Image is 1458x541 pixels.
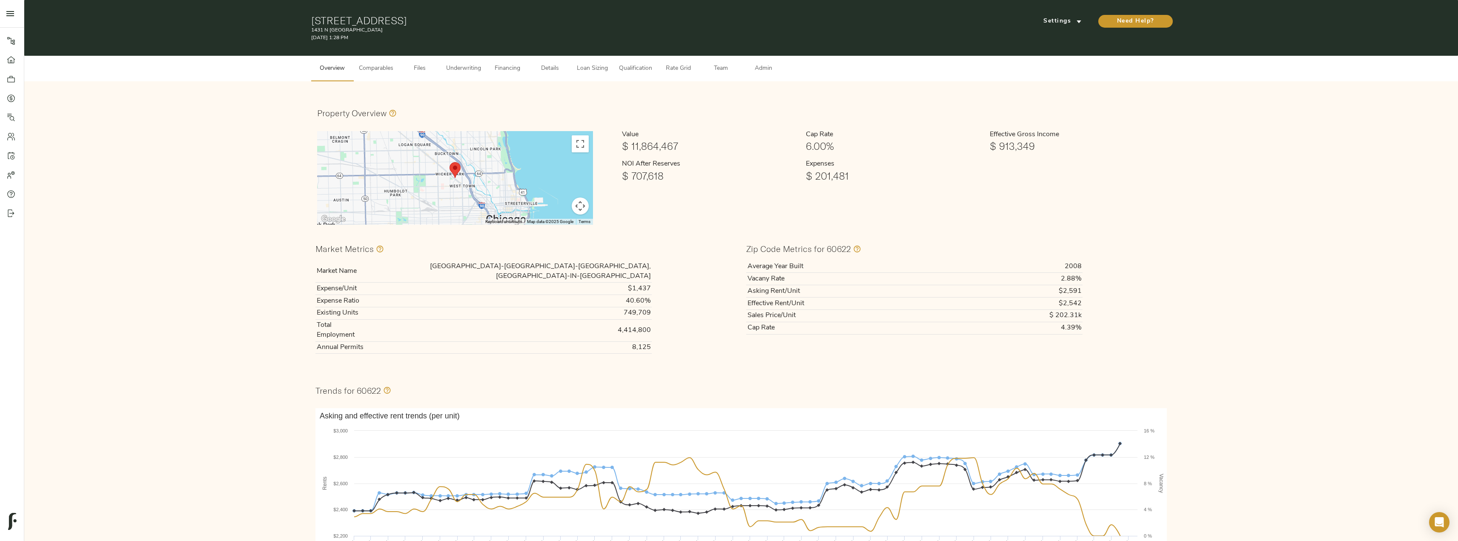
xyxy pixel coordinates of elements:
[315,386,381,395] h3: Trends for 60622
[315,341,367,354] th: Annual Permits
[958,285,1083,298] td: $2,591
[317,108,387,118] h3: Property Overview
[806,159,983,170] h6: Expenses
[316,63,349,74] span: Overview
[1429,512,1449,532] div: Open Intercom Messenger
[333,507,348,512] text: $2,400
[746,244,851,254] h3: Zip Code Metrics for 60622
[367,295,652,307] td: 40.60%
[1039,16,1086,27] span: Settings
[367,341,652,354] td: 8,125
[1144,455,1154,460] text: 12 %
[806,140,983,152] h1: 6.00%
[527,219,573,224] span: Map data ©2025 Google
[315,283,367,295] th: Expense/Unit
[319,214,347,225] a: Open this area in Google Maps (opens a new window)
[622,170,799,182] h1: $ 707,618
[404,63,436,74] span: Files
[958,322,1083,334] td: 4.39%
[333,455,348,460] text: $2,800
[446,159,464,181] div: Subject Propery
[1158,474,1164,493] text: Vacancy
[746,309,958,322] th: Sales Price/Unit
[576,63,609,74] span: Loan Sizing
[806,129,983,140] h6: Cap Rate
[990,129,1167,140] h6: Effective Gross Income
[367,260,652,282] td: [GEOGRAPHIC_DATA]-[GEOGRAPHIC_DATA]-[GEOGRAPHIC_DATA], [GEOGRAPHIC_DATA]-IN-[GEOGRAPHIC_DATA]
[1144,428,1154,433] text: 16 %
[315,295,367,307] th: Expense Ratio
[359,63,393,74] span: Comparables
[311,34,885,42] p: [DATE] 1:28 PM
[315,244,374,254] h3: Market Metrics
[333,428,348,433] text: $3,000
[367,283,652,295] td: $1,437
[1144,507,1152,512] text: 4 %
[746,285,958,298] th: Asking Rent/Unit
[958,273,1083,285] td: 2.88%
[662,63,695,74] span: Rate Grid
[622,129,799,140] h6: Value
[534,63,566,74] span: Details
[1107,16,1164,27] span: Need Help?
[446,63,481,74] span: Underwriting
[806,170,983,182] h1: $ 201,481
[1098,15,1173,28] button: Need Help?
[1144,481,1152,486] text: 8 %
[746,260,958,272] th: Average Year Built
[320,412,460,420] text: Asking and effective rent trends (per unit)
[579,219,590,224] a: Terms
[572,135,589,152] button: Toggle fullscreen view
[622,159,799,170] h6: NOI After Reserves
[619,63,652,74] span: Qualification
[1144,533,1152,538] text: 0 %
[748,63,780,74] span: Admin
[746,322,958,334] th: Cap Rate
[367,307,652,319] td: 749,709
[333,481,348,486] text: $2,600
[311,26,885,34] p: 1431 N [GEOGRAPHIC_DATA]
[622,140,799,152] h1: $ 11,864,467
[374,244,384,254] svg: Values in this section comprise all zip codes within the Chicago-Naperville-Elgin, IL-IN-WI market
[315,307,367,319] th: Existing Units
[572,198,589,215] button: Map camera controls
[958,309,1083,322] td: $ 202.31k
[315,319,367,341] th: Total Employment
[319,214,347,225] img: Google
[491,63,524,74] span: Financing
[990,140,1167,152] h1: $ 913,349
[322,477,328,490] text: Rents
[705,63,737,74] span: Team
[8,513,17,530] img: logo
[958,298,1083,310] td: $2,542
[333,533,348,538] text: $2,200
[958,260,1083,272] td: 2008
[311,14,885,26] h1: [STREET_ADDRESS]
[851,244,861,254] svg: Values in this section only include information specific to the 60622 zip code
[1031,15,1094,28] button: Settings
[315,260,367,282] th: Market Name
[367,319,652,341] td: 4,414,800
[746,273,958,285] th: Vacany Rate
[485,219,522,225] button: Keyboard shortcuts
[746,298,958,310] th: Effective Rent/Unit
